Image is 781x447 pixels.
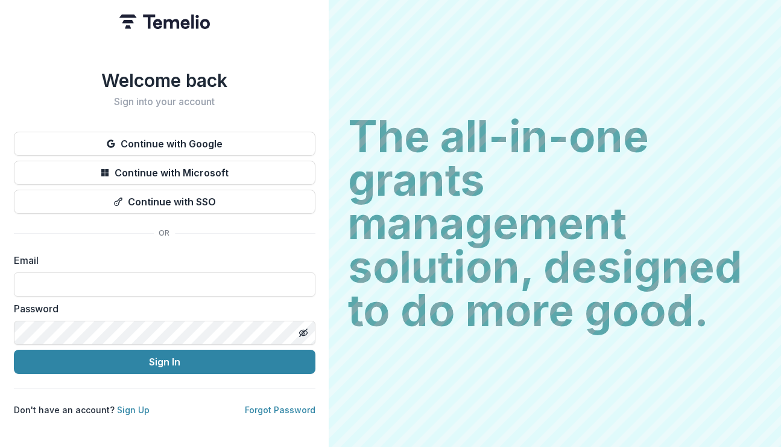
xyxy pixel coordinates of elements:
[245,405,315,415] a: Forgot Password
[14,404,150,416] p: Don't have an account?
[14,350,315,374] button: Sign In
[14,96,315,108] h2: Sign into your account
[14,253,308,268] label: Email
[14,69,315,91] h1: Welcome back
[119,14,210,29] img: Temelio
[14,161,315,185] button: Continue with Microsoft
[117,405,150,415] a: Sign Up
[14,190,315,214] button: Continue with SSO
[294,323,313,342] button: Toggle password visibility
[14,132,315,156] button: Continue with Google
[14,301,308,316] label: Password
